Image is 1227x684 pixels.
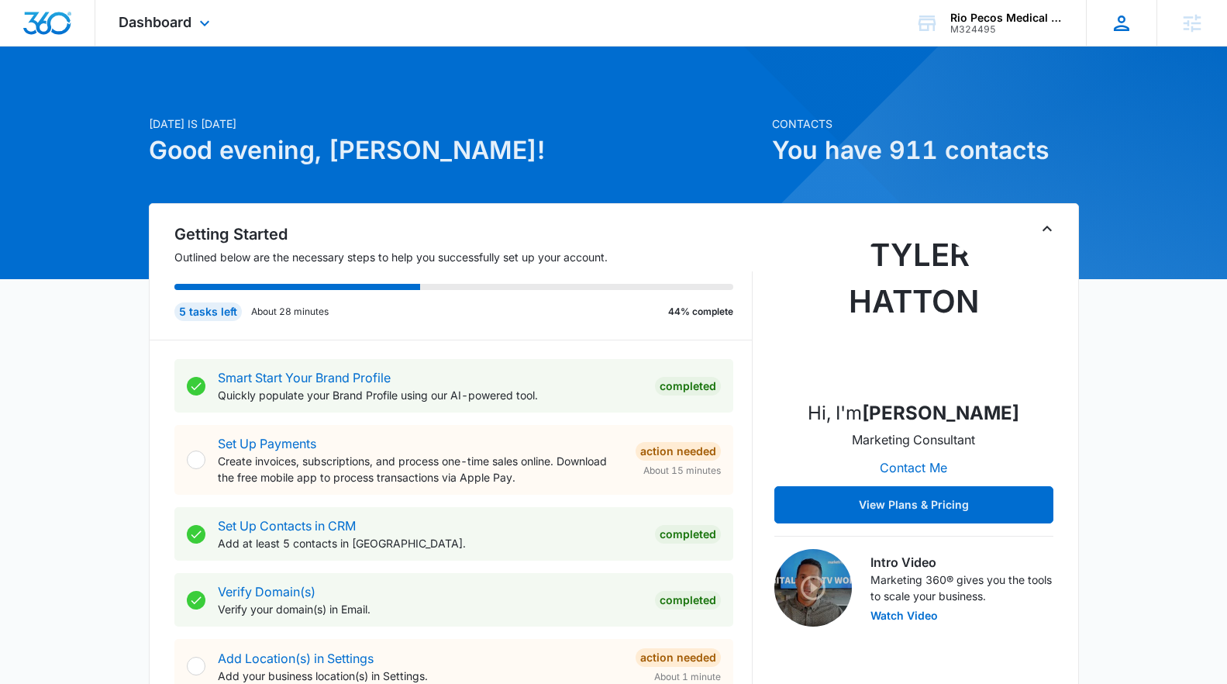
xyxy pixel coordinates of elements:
[870,610,938,621] button: Watch Video
[636,442,721,461] div: Action Needed
[119,14,191,30] span: Dashboard
[774,486,1053,523] button: View Plans & Pricing
[149,116,763,132] p: [DATE] is [DATE]
[174,249,753,265] p: Outlined below are the necessary steps to help you successfully set up your account.
[950,24,1063,35] div: account id
[1038,219,1056,238] button: Toggle Collapse
[218,387,643,403] p: Quickly populate your Brand Profile using our AI-powered tool.
[808,399,1019,427] p: Hi, I'm
[950,12,1063,24] div: account name
[218,668,623,684] p: Add your business location(s) in Settings.
[870,553,1053,572] h3: Intro Video
[655,377,721,396] div: Completed
[218,535,643,551] p: Add at least 5 contacts in [GEOGRAPHIC_DATA].
[852,430,975,449] p: Marketing Consultant
[772,132,1079,169] h1: You have 911 contacts
[218,453,623,485] p: Create invoices, subscriptions, and process one-time sales online. Download the free mobile app t...
[218,370,391,385] a: Smart Start Your Brand Profile
[218,651,374,666] a: Add Location(s) in Settings
[774,549,852,627] img: Intro Video
[251,305,329,319] p: About 28 minutes
[218,436,316,451] a: Set Up Payments
[836,232,991,387] img: Tyler Hatton
[862,402,1019,424] strong: [PERSON_NAME]
[655,525,721,544] div: Completed
[870,572,1053,604] p: Marketing 360® gives you the tools to scale your business.
[643,464,721,478] span: About 15 minutes
[636,648,721,667] div: Action Needed
[149,132,763,169] h1: Good evening, [PERSON_NAME]!
[772,116,1079,132] p: Contacts
[174,223,753,246] h2: Getting Started
[864,449,963,486] button: Contact Me
[655,591,721,610] div: Completed
[218,518,356,534] a: Set Up Contacts in CRM
[218,601,643,617] p: Verify your domain(s) in Email.
[654,670,721,684] span: About 1 minute
[218,584,315,599] a: Verify Domain(s)
[668,305,733,319] p: 44% complete
[174,302,242,321] div: 5 tasks left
